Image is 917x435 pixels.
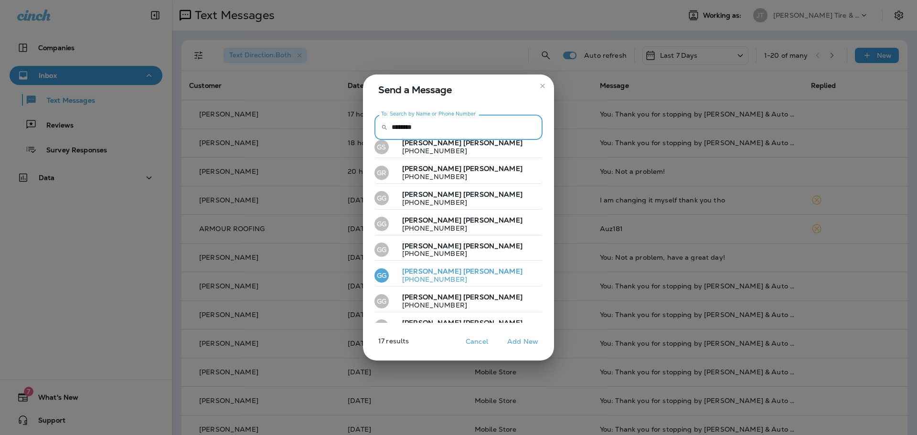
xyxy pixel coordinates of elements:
[374,294,389,308] div: GG
[374,319,389,334] div: GG
[535,78,550,94] button: close
[463,318,522,327] span: [PERSON_NAME]
[463,293,522,301] span: [PERSON_NAME]
[402,190,461,199] span: [PERSON_NAME]
[378,82,543,97] span: Send a Message
[395,250,522,257] p: [PHONE_NUMBER]
[374,166,389,180] div: GR
[374,290,543,312] button: GG[PERSON_NAME] [PERSON_NAME][PHONE_NUMBER]
[463,138,522,147] span: [PERSON_NAME]
[402,242,461,250] span: [PERSON_NAME]
[402,293,461,301] span: [PERSON_NAME]
[359,337,409,352] p: 17 results
[463,190,522,199] span: [PERSON_NAME]
[374,188,543,210] button: GG[PERSON_NAME] [PERSON_NAME][PHONE_NUMBER]
[502,334,543,349] button: Add New
[374,268,389,283] div: GG
[374,217,389,231] div: GG
[463,216,522,224] span: [PERSON_NAME]
[374,243,389,257] div: GG
[381,110,476,117] label: To: Search by Name or Phone Number
[395,224,522,232] p: [PHONE_NUMBER]
[374,191,389,205] div: GG
[374,140,389,154] div: GS
[395,301,522,309] p: [PHONE_NUMBER]
[395,173,522,180] p: [PHONE_NUMBER]
[395,276,522,283] p: [PHONE_NUMBER]
[402,318,461,327] span: [PERSON_NAME]
[374,213,543,235] button: GG[PERSON_NAME] [PERSON_NAME][PHONE_NUMBER]
[402,267,461,276] span: [PERSON_NAME]
[374,162,543,184] button: GR[PERSON_NAME] [PERSON_NAME][PHONE_NUMBER]
[402,164,461,173] span: [PERSON_NAME]
[402,138,461,147] span: [PERSON_NAME]
[395,199,522,206] p: [PHONE_NUMBER]
[459,334,495,349] button: Cancel
[374,265,543,286] button: GG[PERSON_NAME] [PERSON_NAME][PHONE_NUMBER]
[463,164,522,173] span: [PERSON_NAME]
[374,239,543,261] button: GG[PERSON_NAME] [PERSON_NAME][PHONE_NUMBER]
[374,136,543,158] button: GS[PERSON_NAME] [PERSON_NAME][PHONE_NUMBER]
[374,316,543,338] button: GG[PERSON_NAME] [PERSON_NAME][PHONE_NUMBER]
[463,267,522,276] span: [PERSON_NAME]
[402,216,461,224] span: [PERSON_NAME]
[395,147,522,155] p: [PHONE_NUMBER]
[463,242,522,250] span: [PERSON_NAME]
